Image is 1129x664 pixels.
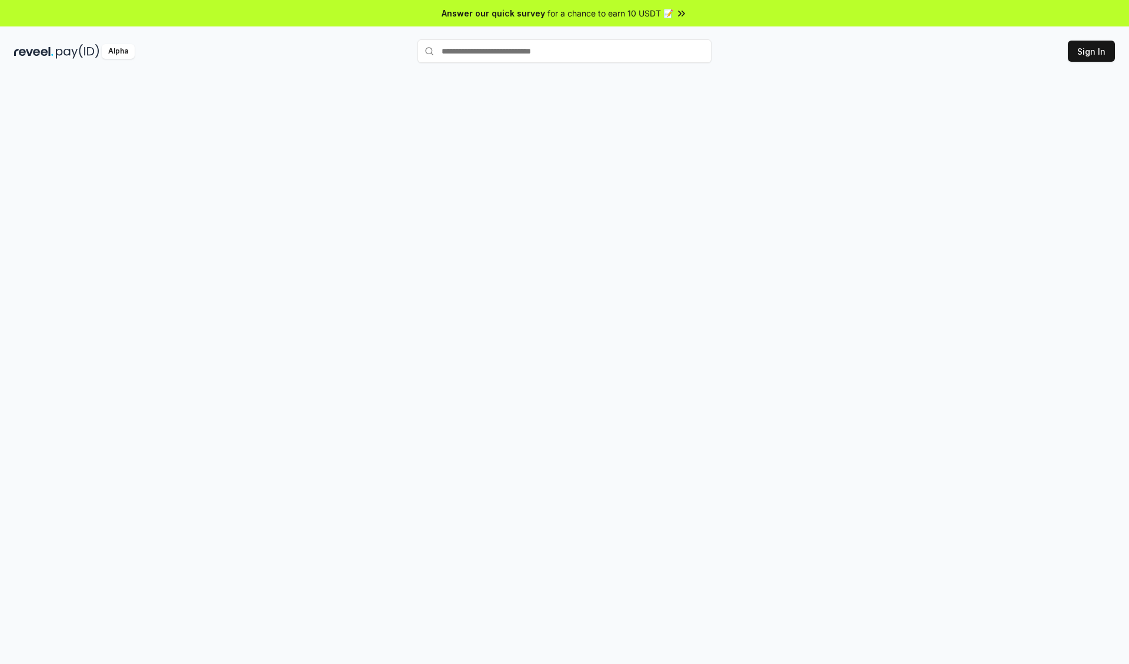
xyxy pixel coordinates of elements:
img: reveel_dark [14,44,54,59]
span: Answer our quick survey [442,7,545,19]
div: Alpha [102,44,135,59]
button: Sign In [1068,41,1115,62]
span: for a chance to earn 10 USDT 📝 [547,7,673,19]
img: pay_id [56,44,99,59]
